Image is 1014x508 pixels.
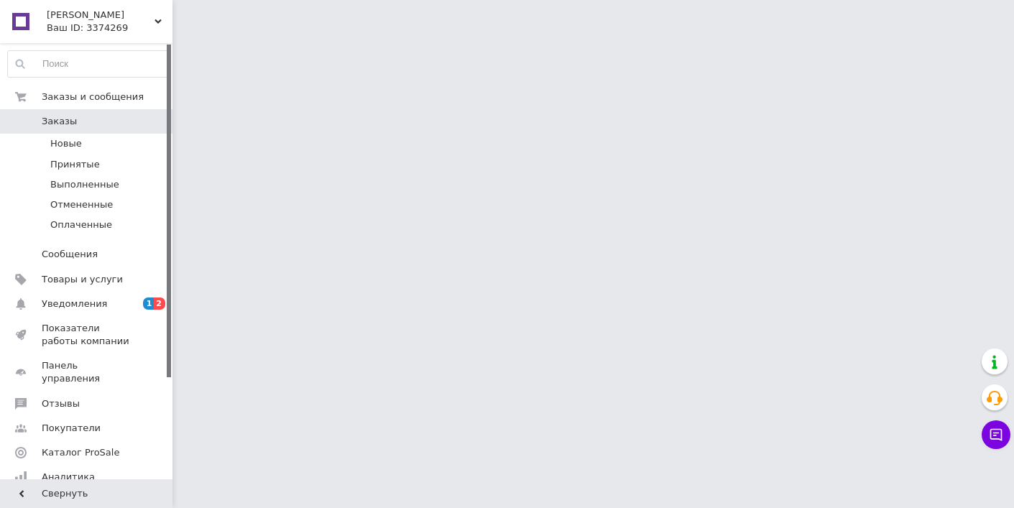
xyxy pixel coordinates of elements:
span: Хата Паласа [47,9,155,22]
span: Заказы и сообщения [42,91,144,103]
span: Товары и услуги [42,273,123,286]
span: Заказы [42,115,77,128]
span: Аналитика [42,471,95,484]
span: Отзывы [42,397,80,410]
input: Поиск [8,51,169,77]
span: Каталог ProSale [42,446,119,459]
button: Чат с покупателем [982,420,1010,449]
span: Панель управления [42,359,133,385]
span: Покупатели [42,422,101,435]
span: Новые [50,137,82,150]
span: Выполненные [50,178,119,191]
span: Оплаченные [50,218,112,231]
span: Сообщения [42,248,98,261]
span: Уведомления [42,297,107,310]
span: Принятые [50,158,100,171]
span: Показатели работы компании [42,322,133,348]
span: 2 [154,297,165,310]
span: 1 [143,297,155,310]
span: Отмененные [50,198,113,211]
div: Ваш ID: 3374269 [47,22,172,34]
